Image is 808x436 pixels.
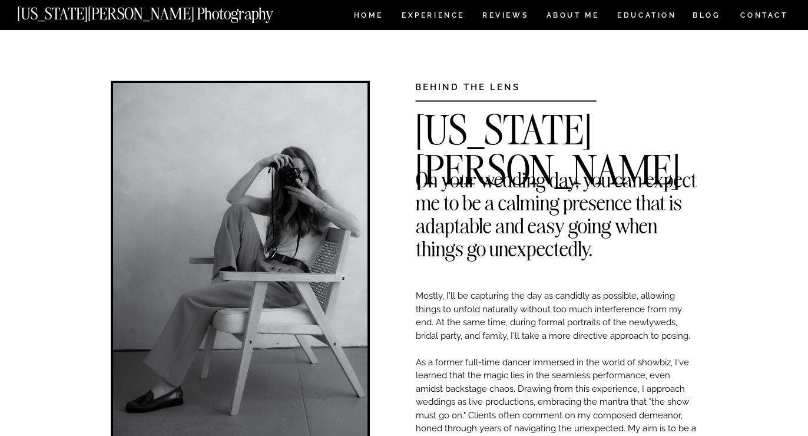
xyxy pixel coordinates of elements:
a: REVIEWS [482,12,526,22]
a: HOME [352,12,385,22]
a: EDUCATION [616,12,678,22]
h2: On your wedding day, you can expect me to be a calming presence that is adaptable and easy going ... [416,168,697,186]
a: CONTACT [740,9,789,22]
a: Experience [402,12,463,22]
h3: BEHIND THE LENS [415,81,559,90]
h2: [US_STATE][PERSON_NAME] [415,110,697,128]
a: ABOUT ME [546,12,600,22]
a: BLOG [693,12,721,22]
a: [US_STATE][PERSON_NAME] Photography [17,6,313,16]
